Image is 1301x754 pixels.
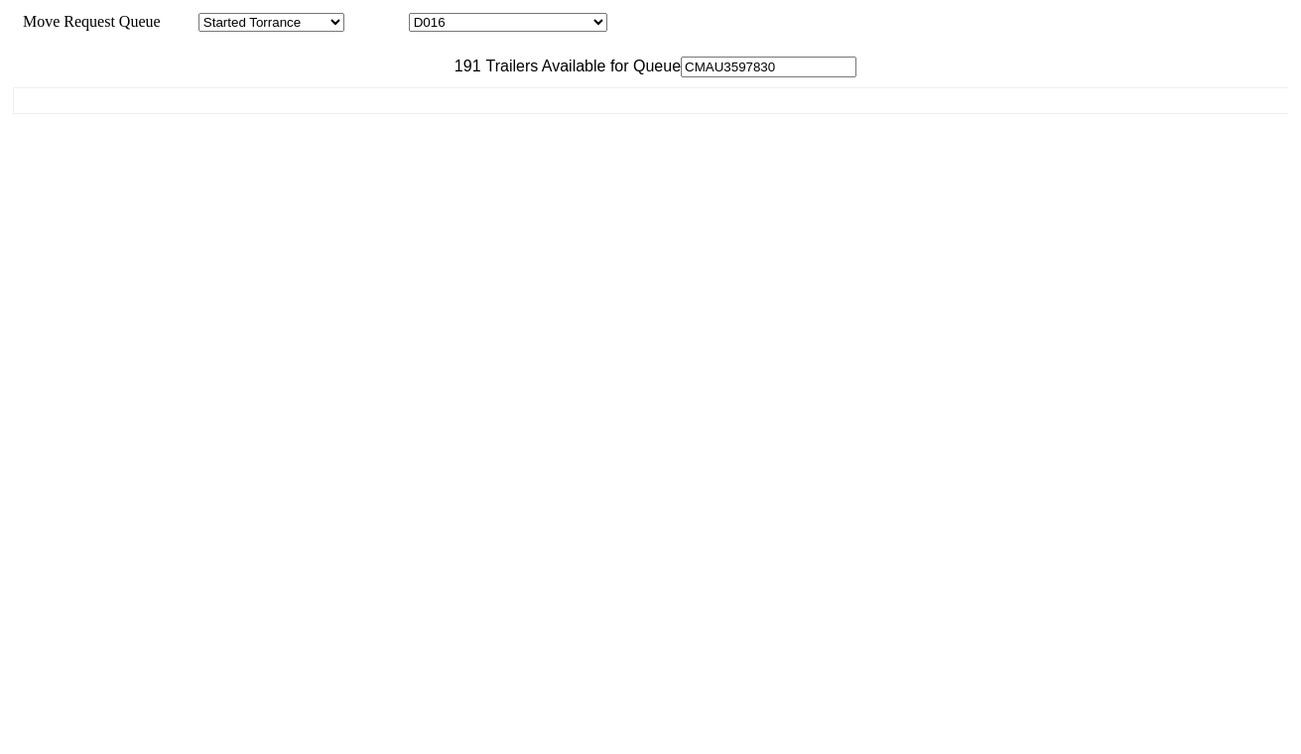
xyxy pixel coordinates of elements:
input: Filter Available Trailers [681,57,856,77]
span: Area [164,13,195,30]
span: 191 [445,58,481,74]
span: Trailers Available for Queue [481,58,682,74]
span: Location [348,13,405,30]
span: Move Request Queue [13,13,161,30]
